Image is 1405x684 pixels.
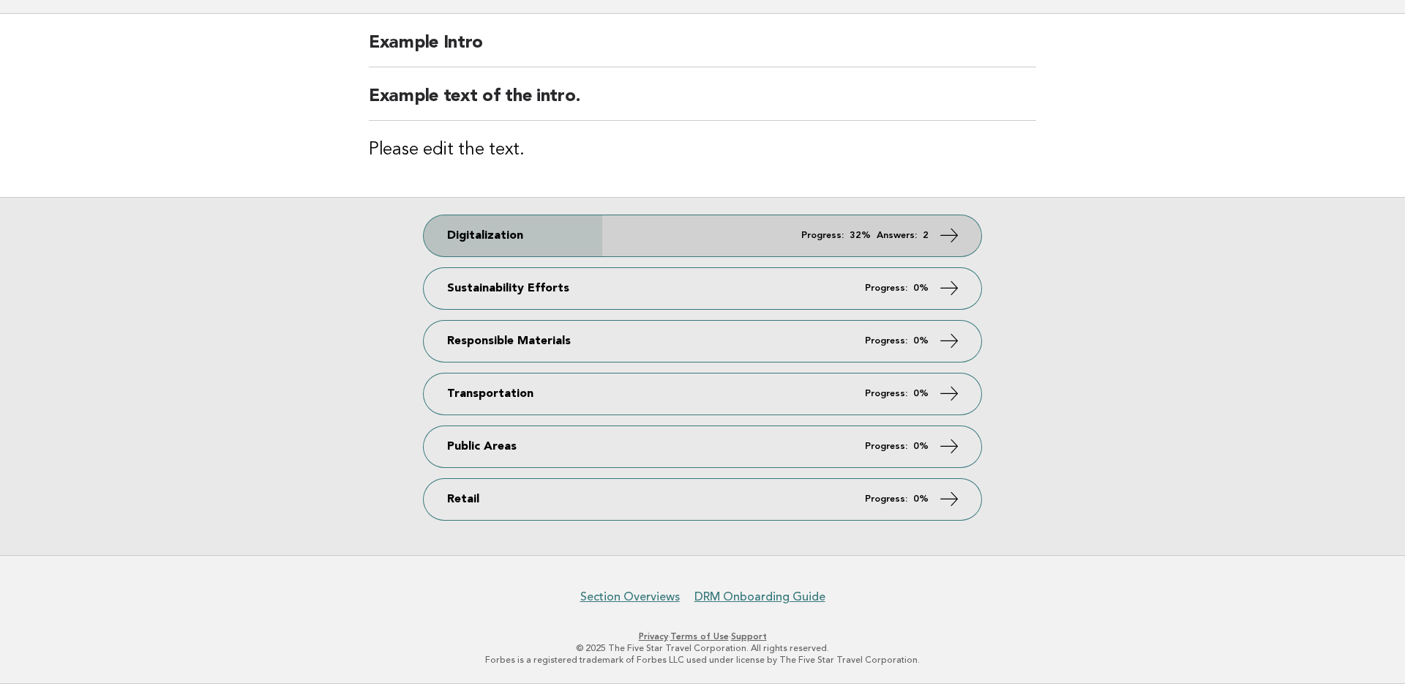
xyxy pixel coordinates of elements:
[255,654,1150,666] p: Forbes is a registered trademark of Forbes LLC used under license by The Five Star Travel Corpora...
[694,590,825,604] a: DRM Onboarding Guide
[639,631,668,642] a: Privacy
[580,590,680,604] a: Section Overviews
[865,389,907,398] em: Progress:
[865,336,907,346] em: Progress:
[731,631,767,642] a: Support
[923,231,929,240] strong: 2
[424,479,981,520] a: Retail Progress: 0%
[913,442,929,451] strong: 0%
[424,373,981,415] a: Transportation Progress: 0%
[369,138,1036,162] h3: Please edit the text.
[877,231,917,240] em: Answers:
[424,426,981,467] a: Public Areas Progress: 0%
[369,31,1036,67] h2: Example Intro
[913,389,929,398] strong: 0%
[865,442,907,451] em: Progress:
[865,494,907,504] em: Progress:
[255,642,1150,654] p: © 2025 The Five Star Travel Corporation. All rights reserved.
[913,494,929,504] strong: 0%
[801,231,844,240] em: Progress:
[255,631,1150,642] p: · ·
[424,321,981,362] a: Responsible Materials Progress: 0%
[424,268,981,309] a: Sustainability Efforts Progress: 0%
[865,283,907,293] em: Progress:
[913,283,929,293] strong: 0%
[369,85,1036,121] h2: Example text of the intro.
[913,336,929,346] strong: 0%
[850,231,871,240] strong: 32%
[424,215,981,256] a: Digitalization Progress: 32% Answers: 2
[670,631,729,642] a: Terms of Use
